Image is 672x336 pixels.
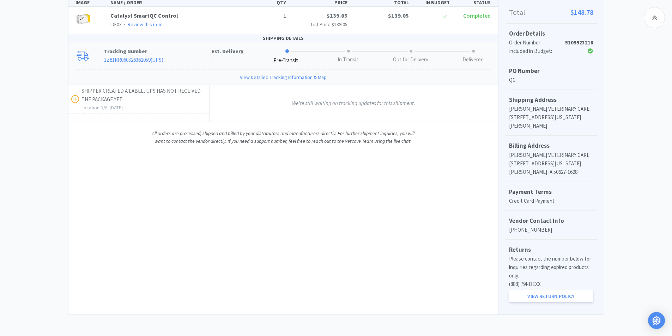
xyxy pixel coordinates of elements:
p: Please contact the number below for inquiries regarding expired products only. [509,255,593,280]
p: [PERSON_NAME] VETERINARY CARE [STREET_ADDRESS][US_STATE][PERSON_NAME] [509,105,593,130]
p: 1 [251,11,286,20]
span: • [123,21,127,28]
div: Included in Budget: [509,47,565,55]
i: All orders are processed, shipped and billed by your distributors and manufacturers directly. For... [152,130,414,144]
p: Est. Delivery [212,47,243,56]
span: Completed [463,12,491,19]
i: We're still waiting on tracking updates for this shipment. [292,100,415,106]
h5: PO Number [509,66,593,76]
h5: Payment Terms [509,187,593,197]
h5: Vendor Contact Info [509,216,593,226]
span: $148.78 [570,7,593,18]
p: [PHONE_NUMBER] [509,226,593,234]
div: SHIPPING DETAILS [68,34,498,42]
div: Out for Delivery [393,56,428,64]
div: Pre-Transit [273,56,298,65]
span: $139.05 [332,21,347,28]
span: $139.05 [327,12,347,19]
span: (888) 79I-DEXX [509,281,541,287]
p: Tracking Number [104,47,212,56]
strong: 5109923218 [565,39,593,46]
a: Review this item [128,21,163,28]
span: $139.05 [388,12,409,19]
a: View Detailed Tracking Information & Map [240,73,327,81]
h5: Order Details [509,29,593,38]
div: Open Intercom Messenger [648,312,665,329]
p: QC [509,76,593,84]
a: Catalyst SmartQC Control [110,12,178,19]
span: IDEXX [110,21,122,28]
a: 1Z81RR060326362059(UPS) [104,56,163,63]
div: In Transit [338,56,358,64]
h5: Shipping Address [509,95,593,105]
p: - [212,56,243,64]
p: Total [509,7,593,18]
div: Order Number: [509,38,565,47]
p: SHIPPER CREATED A LABEL, UPS HAS NOT RECEIVED THE PACKAGE YET. [81,87,207,104]
p: [PERSON_NAME] VETERINARY CARE [509,151,593,159]
p: [STREET_ADDRESS][US_STATE] [509,159,593,168]
h5: Returns [509,245,593,255]
h5: Billing Address [509,141,593,151]
p: Location N/A | [DATE] [81,104,207,111]
img: dd067a06c1324fb6bb872aee384f8e33_757862.png [75,11,91,27]
div: Delivered [462,56,484,64]
p: List Price: [292,20,347,28]
a: View Return Policy [509,290,593,302]
p: Credit Card Payment [509,197,593,205]
p: [PERSON_NAME] IA 50627-1628 [509,168,593,176]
